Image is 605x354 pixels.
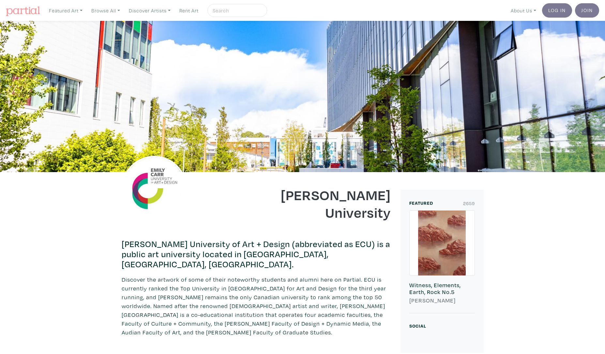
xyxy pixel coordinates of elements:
a: Browse All [88,4,123,17]
img: phpThumb.php [122,156,187,221]
a: About Us [508,4,539,17]
a: Rent Art [176,4,202,17]
small: Social [409,323,426,329]
small: Featured [409,200,433,206]
p: Discover the artwork of some of their noteworthy students and alumni here on Partial. ECU is curr... [122,275,391,337]
a: Log In [542,3,572,18]
a: Featured Art [46,4,85,17]
h1: [PERSON_NAME] University [261,186,391,221]
a: Witness, Elements, Earth, Rock No.5 [PERSON_NAME] [409,210,475,313]
input: Search [212,7,261,15]
h4: [PERSON_NAME] University of Art + Design (abbreviated as ECU) is a public art university located ... [122,239,391,269]
small: 2659 [463,200,475,207]
h6: Witness, Elements, Earth, Rock No.5 [409,282,475,296]
a: Join [575,3,599,18]
a: Discover Artists [126,4,174,17]
h6: [PERSON_NAME] [409,297,475,304]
